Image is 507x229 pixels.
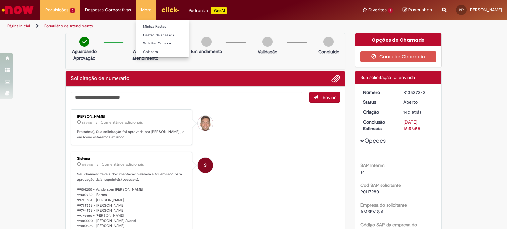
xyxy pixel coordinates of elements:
[360,182,401,188] b: Cod SAP solicitante
[360,202,407,208] b: Empresa do solicitante
[136,32,209,39] a: Gestão de acessos
[360,209,385,215] span: AMBEV S.A.
[198,158,213,173] div: System
[469,7,502,13] span: [PERSON_NAME]
[388,8,393,13] span: 1
[68,48,100,61] p: Aguardando Aprovação
[141,7,151,13] span: More
[70,8,75,13] span: 5
[136,20,189,58] ul: More
[408,7,432,13] span: Rascunhos
[403,109,421,115] time: 15/09/2025 17:56:55
[360,74,415,80] span: Sua solicitação foi enviada
[77,115,187,119] div: [PERSON_NAME]
[201,37,212,47] img: img-circle-grey.png
[7,23,30,29] a: Página inicial
[403,7,432,13] a: Rascunhos
[79,37,89,47] img: check-circle-green.png
[262,37,273,47] img: img-circle-grey.png
[82,163,93,167] span: 10d atrás
[318,48,339,55] p: Concluído
[136,40,209,47] a: Solicitar Compra
[403,109,434,115] div: 15/09/2025 17:56:55
[323,37,334,47] img: img-circle-grey.png
[5,20,333,32] ul: Trilhas de página
[403,109,421,115] span: 14d atrás
[360,162,385,168] b: SAP Interim
[1,3,35,16] img: ServiceNow
[355,33,442,46] div: Opções do Chamado
[71,76,129,82] h2: Solicitação de numerário Histórico de tíquete
[102,162,144,167] small: Comentários adicionais
[358,99,399,105] dt: Status
[191,48,222,55] p: Em andamento
[71,92,302,103] textarea: Digite sua mensagem aqui...
[82,121,92,125] span: 8d atrás
[85,7,131,13] span: Despesas Corporativas
[189,7,227,14] div: Padroniza
[323,94,336,100] span: Enviar
[403,89,434,96] div: R13537343
[358,89,399,96] dt: Número
[82,163,93,167] time: 19/09/2025 17:57:20
[368,7,387,13] span: Favoritos
[258,48,277,55] p: Validação
[204,157,207,173] span: S
[136,48,209,56] a: Colabora
[403,99,434,105] div: Aberto
[77,157,187,161] div: Sistema
[211,7,227,14] p: +GenAi
[136,23,209,30] a: Minhas Pastas
[358,109,399,115] dt: Criação
[331,74,340,83] button: Adicionar anexos
[360,189,379,195] span: 90117280
[161,5,179,14] img: click_logo_yellow_360x200.png
[309,92,340,103] button: Enviar
[101,120,143,125] small: Comentários adicionais
[77,129,187,140] p: Prezado(a), Sua solicitação foi aprovada por [PERSON_NAME] , e em breve estaremos atuando.
[129,48,161,61] p: Aguardando atendimento
[358,119,399,132] dt: Conclusão Estimada
[198,116,213,131] div: Rodrigo Amorim Bianchini
[360,51,437,62] button: Cancelar Chamado
[403,119,434,132] div: [DATE] 16:56:58
[44,23,93,29] a: Formulário de Atendimento
[459,8,464,12] span: NP
[360,169,365,175] span: s4
[45,7,68,13] span: Requisições
[82,121,92,125] time: 21/09/2025 14:56:46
